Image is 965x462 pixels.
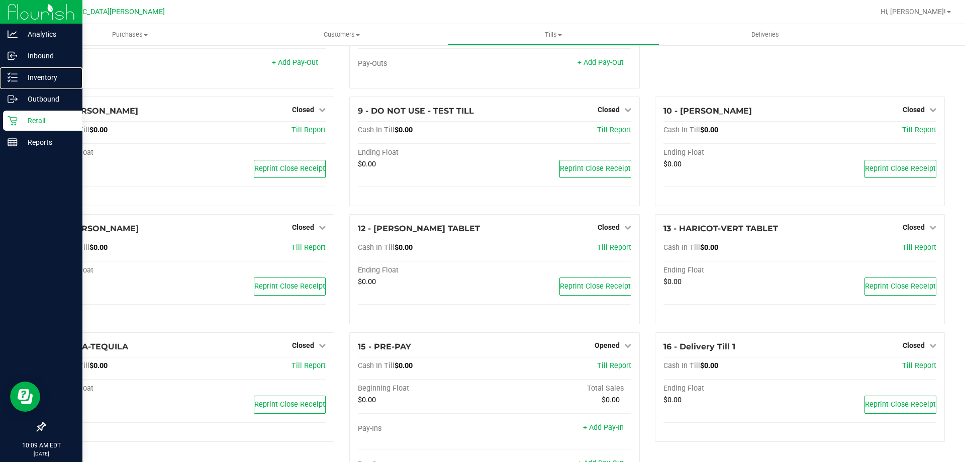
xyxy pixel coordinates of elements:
[864,160,936,178] button: Reprint Close Receipt
[358,278,376,286] span: $0.00
[5,441,78,450] p: 10:09 AM EDT
[89,243,108,252] span: $0.00
[272,58,318,67] a: + Add Pay-Out
[358,361,395,370] span: Cash In Till
[358,126,395,134] span: Cash In Till
[597,243,631,252] a: Till Report
[903,341,925,349] span: Closed
[595,341,620,349] span: Opened
[447,24,659,45] a: Tills
[18,93,78,105] p: Outbound
[358,396,376,404] span: $0.00
[358,243,395,252] span: Cash In Till
[292,126,326,134] a: Till Report
[358,224,480,233] span: 12 - [PERSON_NAME] TABLET
[53,148,189,157] div: Ending Float
[495,384,631,393] div: Total Sales
[254,160,326,178] button: Reprint Close Receipt
[663,160,682,168] span: $0.00
[663,126,700,134] span: Cash In Till
[8,29,18,39] inline-svg: Analytics
[292,361,326,370] a: Till Report
[89,361,108,370] span: $0.00
[53,342,128,351] span: 14 - TILA-TEQUILA
[602,396,620,404] span: $0.00
[903,223,925,231] span: Closed
[358,106,474,116] span: 9 - DO NOT USE - TEST TILL
[292,341,314,349] span: Closed
[8,94,18,104] inline-svg: Outbound
[53,384,189,393] div: Ending Float
[18,136,78,148] p: Reports
[395,243,413,252] span: $0.00
[358,266,495,275] div: Ending Float
[902,126,936,134] a: Till Report
[24,30,236,39] span: Purchases
[559,160,631,178] button: Reprint Close Receipt
[254,164,325,173] span: Reprint Close Receipt
[663,106,752,116] span: 10 - [PERSON_NAME]
[663,396,682,404] span: $0.00
[864,396,936,414] button: Reprint Close Receipt
[358,160,376,168] span: $0.00
[700,243,718,252] span: $0.00
[663,148,800,157] div: Ending Float
[865,400,936,409] span: Reprint Close Receipt
[358,384,495,393] div: Beginning Float
[663,278,682,286] span: $0.00
[5,450,78,457] p: [DATE]
[864,278,936,296] button: Reprint Close Receipt
[236,24,447,45] a: Customers
[448,30,658,39] span: Tills
[583,423,624,432] a: + Add Pay-In
[395,361,413,370] span: $0.00
[902,361,936,370] a: Till Report
[254,396,326,414] button: Reprint Close Receipt
[254,278,326,296] button: Reprint Close Receipt
[902,243,936,252] span: Till Report
[700,126,718,134] span: $0.00
[53,59,189,68] div: Pay-Outs
[663,224,778,233] span: 13 - HARICOT-VERT TABLET
[292,106,314,114] span: Closed
[598,106,620,114] span: Closed
[560,282,631,291] span: Reprint Close Receipt
[18,71,78,83] p: Inventory
[10,382,40,412] iframe: Resource center
[18,28,78,40] p: Analytics
[577,58,624,67] a: + Add Pay-Out
[560,164,631,173] span: Reprint Close Receipt
[663,266,800,275] div: Ending Float
[358,59,495,68] div: Pay-Outs
[663,384,800,393] div: Ending Float
[8,137,18,147] inline-svg: Reports
[395,126,413,134] span: $0.00
[597,361,631,370] a: Till Report
[18,50,78,62] p: Inbound
[8,72,18,82] inline-svg: Inventory
[700,361,718,370] span: $0.00
[865,282,936,291] span: Reprint Close Receipt
[53,224,139,233] span: 11 - [PERSON_NAME]
[903,106,925,114] span: Closed
[292,243,326,252] span: Till Report
[738,30,793,39] span: Deliveries
[53,106,138,116] span: 8 - [PERSON_NAME]
[659,24,871,45] a: Deliveries
[53,266,189,275] div: Ending Float
[881,8,946,16] span: Hi, [PERSON_NAME]!
[358,424,495,433] div: Pay-Ins
[254,400,325,409] span: Reprint Close Receipt
[292,223,314,231] span: Closed
[8,51,18,61] inline-svg: Inbound
[598,223,620,231] span: Closed
[8,116,18,126] inline-svg: Retail
[597,126,631,134] a: Till Report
